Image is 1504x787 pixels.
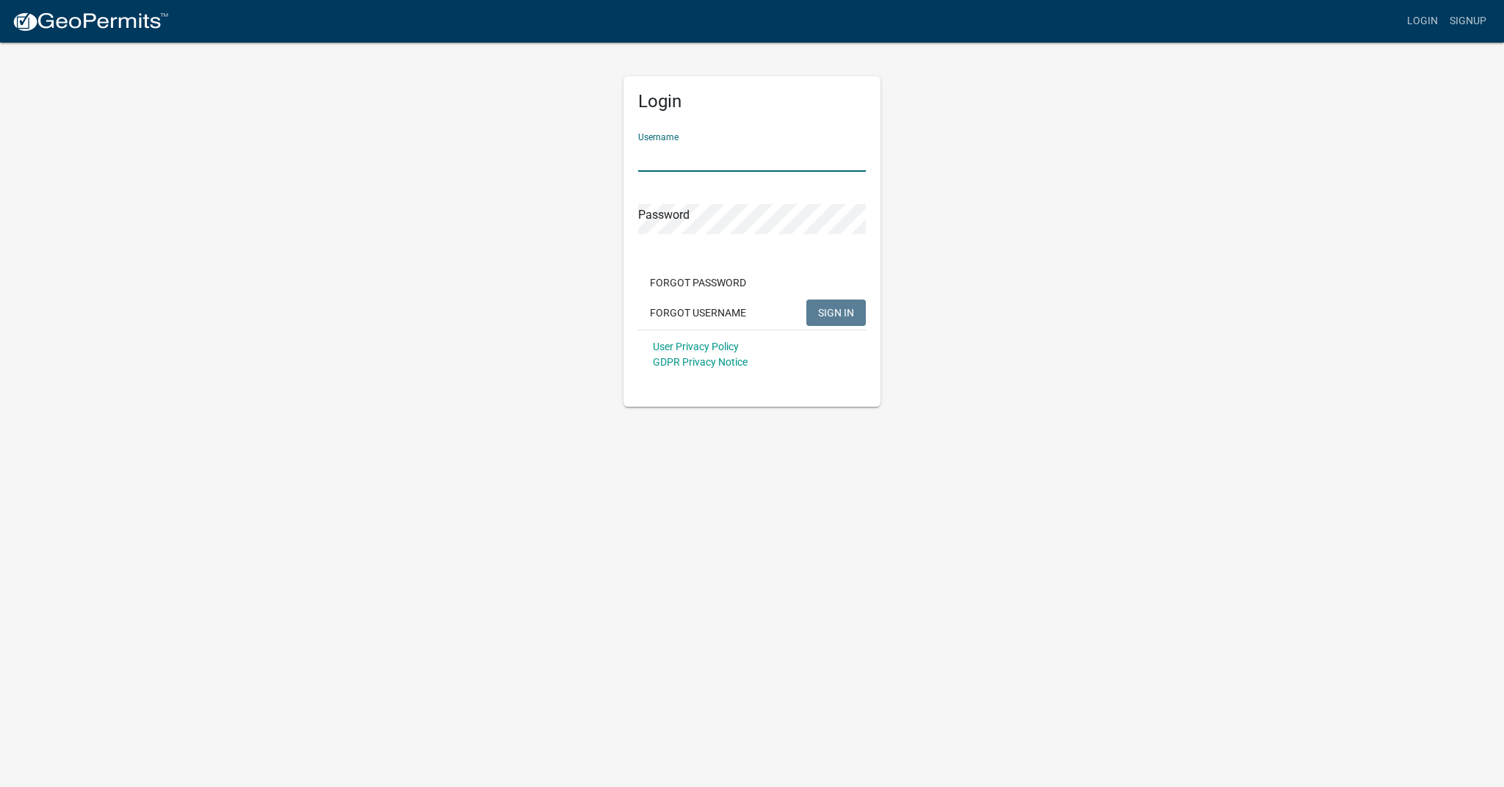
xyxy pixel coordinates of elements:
[638,91,866,112] h5: Login
[818,306,854,318] span: SIGN IN
[1444,7,1492,35] a: Signup
[653,341,739,352] a: User Privacy Policy
[638,300,758,326] button: Forgot Username
[638,269,758,296] button: Forgot Password
[653,356,748,368] a: GDPR Privacy Notice
[1401,7,1444,35] a: Login
[806,300,866,326] button: SIGN IN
